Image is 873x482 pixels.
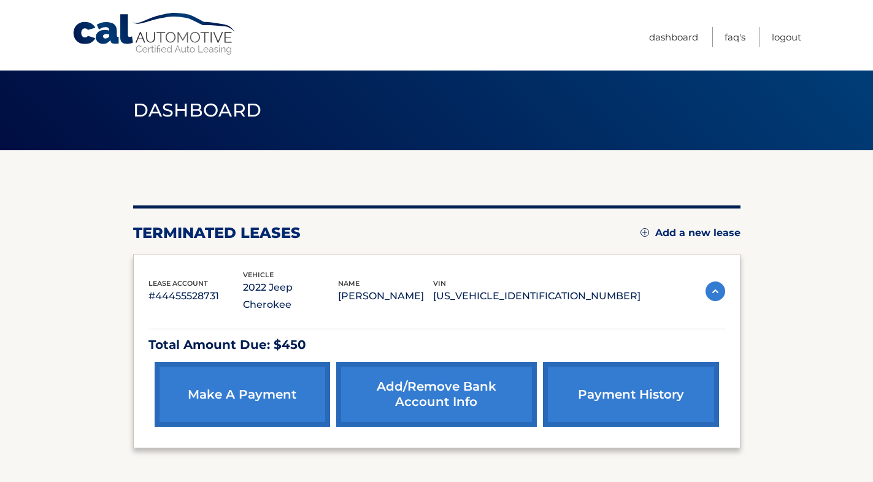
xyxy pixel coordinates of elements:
p: Total Amount Due: $450 [148,334,725,356]
a: Logout [772,27,801,47]
a: payment history [543,362,718,427]
img: accordion-active.svg [706,281,725,301]
img: add.svg [640,228,649,237]
span: vehicle [243,270,274,279]
span: vin [433,279,446,288]
p: [US_VEHICLE_IDENTIFICATION_NUMBER] [433,288,640,305]
a: FAQ's [725,27,745,47]
a: Add a new lease [640,227,740,239]
p: [PERSON_NAME] [338,288,433,305]
a: Add/Remove bank account info [336,362,537,427]
p: #44455528731 [148,288,244,305]
a: make a payment [155,362,330,427]
h2: terminated leases [133,224,301,242]
span: name [338,279,360,288]
span: Dashboard [133,99,262,121]
a: Cal Automotive [72,12,237,56]
a: Dashboard [649,27,698,47]
span: lease account [148,279,208,288]
p: 2022 Jeep Cherokee [243,279,338,313]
